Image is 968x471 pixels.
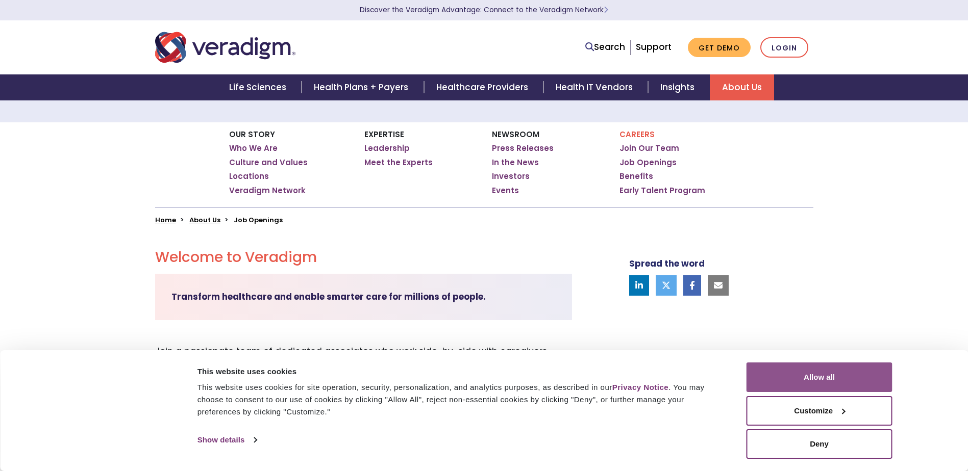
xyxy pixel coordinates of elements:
[492,171,530,181] a: Investors
[747,362,892,392] button: Allow all
[364,158,433,168] a: Meet the Experts
[197,381,724,418] div: This website uses cookies for site operation, security, personalization, and analytics purposes, ...
[619,171,653,181] a: Benefits
[229,186,306,196] a: Veradigm Network
[155,31,295,64] img: Veradigm logo
[229,158,308,168] a: Culture and Values
[688,38,751,58] a: Get Demo
[155,249,572,266] h2: Welcome to Veradigm
[229,143,278,153] a: Who We Are
[171,291,486,303] strong: Transform healthcare and enable smarter care for millions of people.
[364,143,410,153] a: Leadership
[612,383,668,391] a: Privacy Notice
[543,74,648,100] a: Health IT Vendors
[189,215,220,225] a: About Us
[302,74,424,100] a: Health Plans + Payers
[217,74,302,100] a: Life Sciences
[619,143,679,153] a: Join Our Team
[619,186,705,196] a: Early Talent Program
[492,143,554,153] a: Press Releases
[197,432,257,448] a: Show details
[585,40,625,54] a: Search
[619,158,677,168] a: Job Openings
[648,74,710,100] a: Insights
[760,37,808,58] a: Login
[424,74,543,100] a: Healthcare Providers
[229,171,269,181] a: Locations
[155,215,176,225] a: Home
[636,41,672,53] a: Support
[604,5,608,15] span: Learn More
[710,74,774,100] a: About Us
[747,429,892,459] button: Deny
[197,365,724,378] div: This website uses cookies
[629,257,705,270] strong: Spread the word
[155,345,572,414] p: Join a passionate team of dedicated associates who work side-by-side with caregivers, developers,...
[492,186,519,196] a: Events
[360,5,608,15] a: Discover the Veradigm Advantage: Connect to the Veradigm NetworkLearn More
[747,396,892,426] button: Customize
[492,158,539,168] a: In the News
